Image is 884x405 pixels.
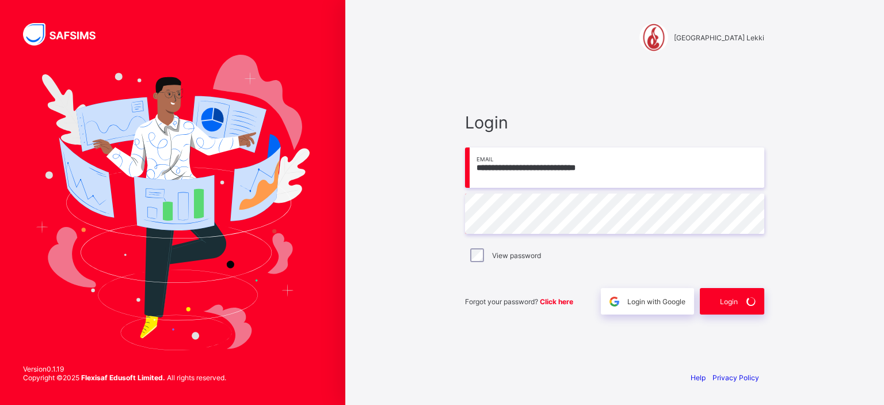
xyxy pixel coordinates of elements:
[627,297,685,306] span: Login with Google
[712,373,759,382] a: Privacy Policy
[608,295,621,308] img: google.396cfc9801f0270233282035f929180a.svg
[465,297,573,306] span: Forgot your password?
[81,373,165,382] strong: Flexisaf Edusoft Limited.
[23,373,226,382] span: Copyright © 2025 All rights reserved.
[540,297,573,306] a: Click here
[674,33,764,42] span: [GEOGRAPHIC_DATA] Lekki
[492,251,541,260] label: View password
[23,365,226,373] span: Version 0.1.19
[23,23,109,46] img: SAFSIMS Logo
[691,373,706,382] a: Help
[720,297,738,306] span: Login
[36,55,310,350] img: Hero Image
[465,112,764,133] span: Login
